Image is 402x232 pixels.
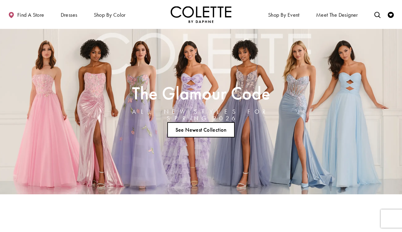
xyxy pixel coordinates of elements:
[119,85,283,102] h2: The Glamour Code
[59,6,79,23] span: Dresses
[171,6,231,23] a: Visit Home Page
[315,6,359,23] a: Meet the designer
[119,108,283,122] h4: ALL NEW STYLES FOR SPRING 2026
[316,12,358,18] span: Meet the designer
[267,6,301,23] span: Shop By Event
[94,12,126,18] span: Shop by color
[171,6,231,23] img: Colette by Daphne
[7,6,46,23] a: Find a store
[61,12,77,18] span: Dresses
[92,6,127,23] span: Shop by color
[17,12,44,18] span: Find a store
[386,6,395,23] a: Check Wishlist
[373,6,382,23] a: Toggle search
[118,120,284,140] ul: Slider Links
[167,122,235,137] a: See Newest Collection The Glamour Code ALL NEW STYLES FOR SPRING 2026
[268,12,300,18] span: Shop By Event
